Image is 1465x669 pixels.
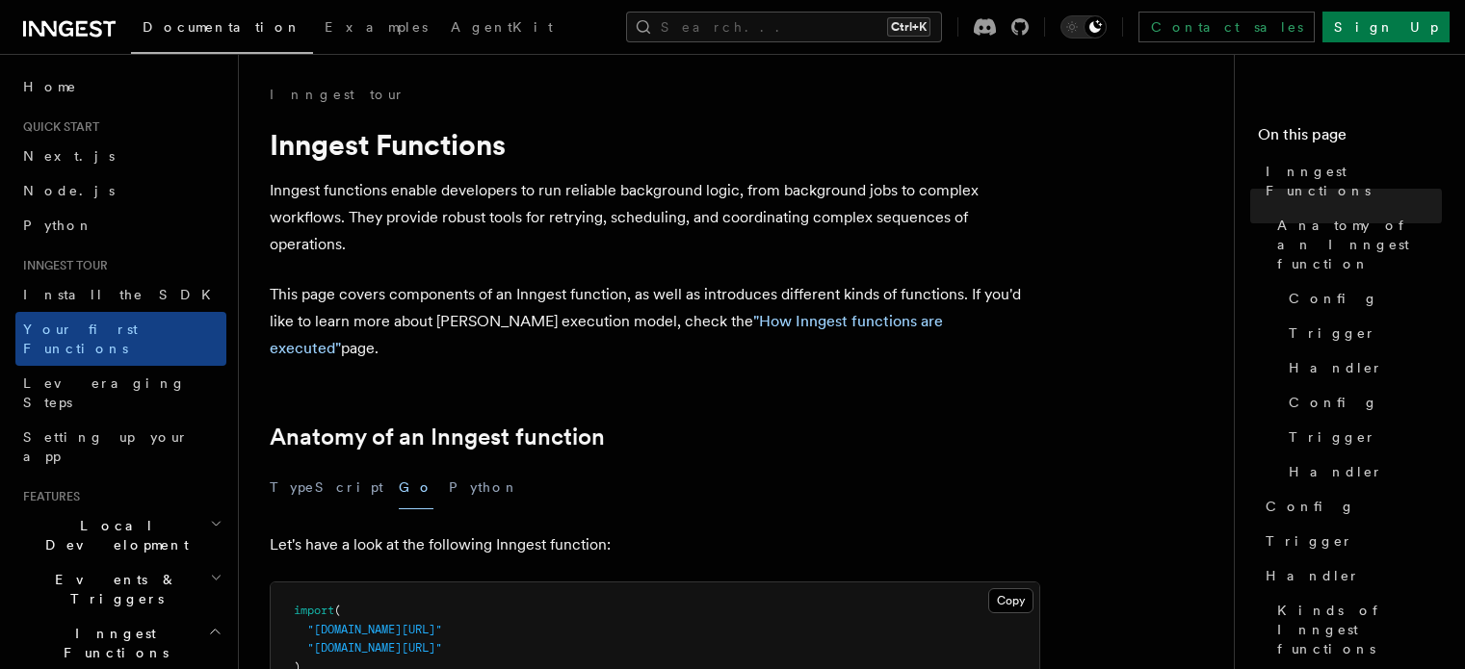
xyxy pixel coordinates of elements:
a: Node.js [15,173,226,208]
span: Home [23,77,77,96]
button: Events & Triggers [15,562,226,616]
span: Inngest Functions [15,624,208,662]
a: Trigger [1281,420,1442,454]
a: Anatomy of an Inngest function [1269,208,1442,281]
a: Trigger [1258,524,1442,558]
a: Leveraging Steps [15,366,226,420]
span: Handler [1289,462,1383,481]
span: Node.js [23,183,115,198]
a: Sign Up [1322,12,1450,42]
span: Trigger [1289,323,1376,343]
a: Home [15,69,226,104]
p: This page covers components of an Inngest function, as well as introduces different kinds of func... [270,281,1040,362]
button: Copy [988,588,1033,613]
span: Trigger [1289,427,1376,447]
span: Inngest Functions [1266,162,1442,200]
span: Setting up your app [23,429,189,464]
button: Go [399,466,433,509]
a: Python [15,208,226,243]
button: Search...Ctrl+K [626,12,942,42]
span: Examples [325,19,428,35]
a: Handler [1281,350,1442,385]
span: Config [1266,497,1355,516]
a: Inngest Functions [1258,154,1442,208]
button: Local Development [15,508,226,562]
span: Config [1289,393,1378,412]
p: Let's have a look at the following Inngest function: [270,531,1040,558]
h4: On this page [1258,123,1442,154]
span: Kinds of Inngest functions [1277,601,1442,658]
a: Handler [1281,454,1442,489]
a: Examples [313,6,439,52]
a: Handler [1258,558,1442,593]
span: Python [23,218,93,233]
span: Config [1289,289,1378,308]
span: Quick start [15,119,99,135]
a: Contact sales [1138,12,1315,42]
a: Next.js [15,139,226,173]
button: Toggle dark mode [1060,15,1107,39]
a: Anatomy of an Inngest function [270,424,605,450]
span: Next.js [23,148,115,164]
span: import [294,604,334,617]
span: "[DOMAIN_NAME][URL]" [307,623,442,636]
a: Config [1258,489,1442,524]
span: Local Development [15,516,210,554]
span: "[DOMAIN_NAME][URL]" [307,641,442,655]
a: Your first Functions [15,312,226,366]
a: Trigger [1281,316,1442,350]
a: Setting up your app [15,420,226,474]
span: Anatomy of an Inngest function [1277,216,1442,273]
a: Config [1281,385,1442,420]
button: TypeScript [270,466,383,509]
span: Features [15,489,80,504]
span: Your first Functions [23,322,138,356]
a: Documentation [131,6,313,54]
span: Inngest tour [15,258,108,273]
kbd: Ctrl+K [887,17,930,37]
button: Python [449,466,519,509]
a: Config [1281,281,1442,316]
a: Install the SDK [15,277,226,312]
span: Events & Triggers [15,570,210,608]
span: Handler [1266,566,1360,585]
span: AgentKit [451,19,553,35]
span: Leveraging Steps [23,375,186,410]
span: ( [334,604,341,617]
span: Handler [1289,358,1383,377]
a: Kinds of Inngest functions [1269,593,1442,666]
p: Inngest functions enable developers to run reliable background logic, from background jobs to com... [270,177,1040,258]
a: AgentKit [439,6,564,52]
a: Inngest tour [270,85,405,104]
span: Install the SDK [23,287,222,302]
span: Documentation [143,19,301,35]
span: Trigger [1266,531,1353,551]
h1: Inngest Functions [270,127,1040,162]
